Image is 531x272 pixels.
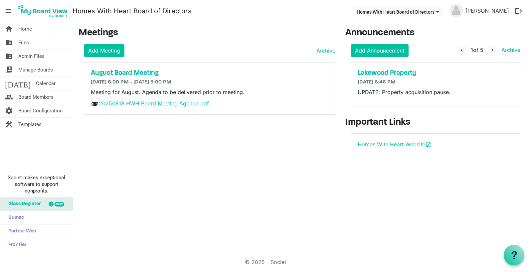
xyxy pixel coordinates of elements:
[457,46,466,56] button: navigate_before
[245,259,286,265] a: © 2025 - Societ
[18,36,29,49] span: Files
[463,4,512,17] a: [PERSON_NAME]
[449,4,463,17] img: no-profile-picture.svg
[471,47,473,53] span: 1
[79,28,335,39] h3: Meetings
[512,4,526,18] button: logout
[351,44,409,57] a: Add Announcement
[352,7,443,16] button: Homes With Heart Board of Directors dropdownbutton
[499,47,520,53] a: Archive
[73,4,192,18] a: Homes With Heart Board of Directors
[3,174,70,194] span: Societ makes exceptional software to support nonprofits.
[5,211,24,224] span: Sumac
[358,79,396,85] span: [DATE] 6:46 PM
[18,63,53,76] span: Manage Boards
[36,77,56,90] span: Calendar
[5,225,36,238] span: Partner Web
[358,141,431,148] a: Homes With Heart Websiteopen_in_new
[5,118,13,131] span: construction
[55,202,64,206] div: new
[425,142,431,148] span: open_in_new
[471,47,483,53] span: of 5
[345,28,526,39] h3: Announcements
[18,22,32,36] span: Home
[18,104,63,117] span: Board Configuration
[459,47,465,53] span: navigate_before
[5,50,13,63] span: folder_shared
[18,90,54,104] span: Board Members
[91,100,99,108] span: attachment
[5,104,13,117] span: settings
[5,22,13,36] span: home
[2,5,15,17] span: menu
[5,77,31,90] span: [DATE]
[91,88,328,96] p: Meeting for August. Agenda to be delivered prior to meeting.
[18,50,45,63] span: Admin Files
[5,36,13,49] span: folder_shared
[5,90,13,104] span: people
[5,198,41,211] span: Glass Register
[16,3,73,19] a: My Board View Logo
[84,44,124,57] a: Add Meeting
[5,63,13,76] span: switch_account
[345,117,526,128] h3: Important Links
[358,69,514,77] a: Lakewood Property
[91,79,328,85] h6: [DATE] 6:00 PM - [DATE] 9:00 PM
[489,47,495,53] span: navigate_next
[488,46,497,56] button: navigate_next
[18,118,42,131] span: Templates
[91,69,328,77] a: August Board Meeting
[99,100,209,107] a: 20250818 HWH Board Meeting Agenda.pdf
[314,47,335,55] a: Archive
[5,238,26,252] span: Frontier
[358,88,514,96] p: UPDATE: Property acquisition pause.
[16,3,70,19] img: My Board View Logo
